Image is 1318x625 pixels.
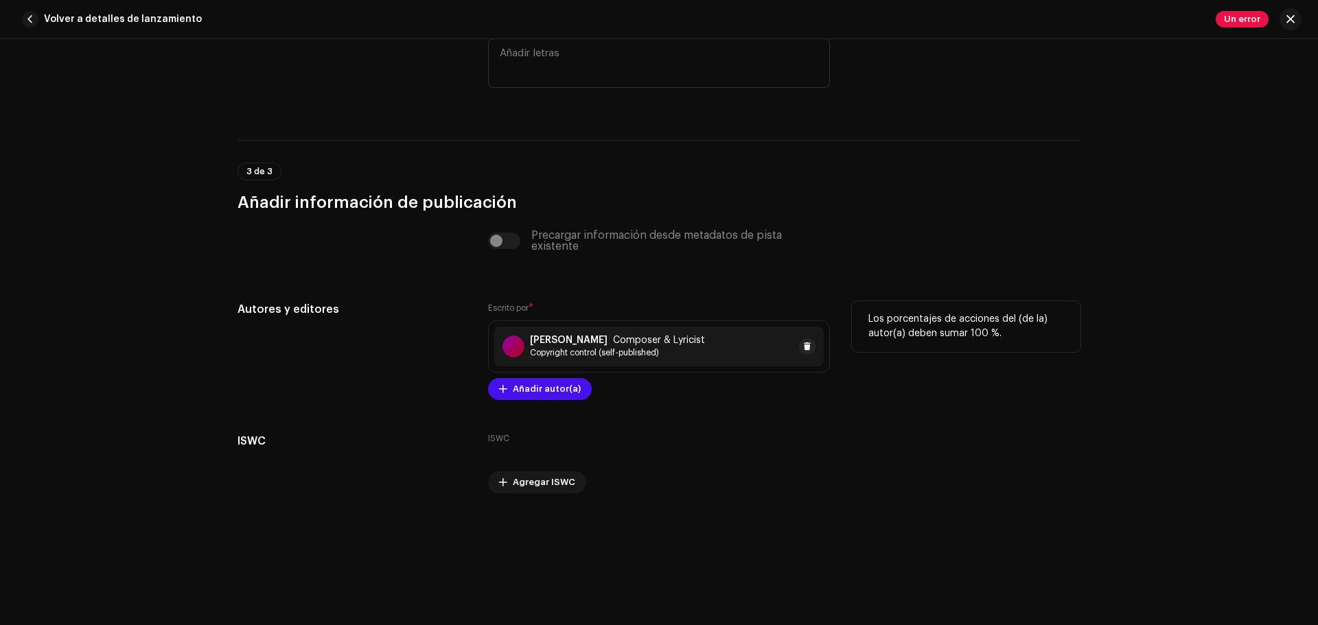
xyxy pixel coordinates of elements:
[868,312,1064,341] p: Los porcentajes de acciones del (de la) autor(a) deben sumar 100 %.
[613,335,705,346] span: Composer & Lyricist
[488,433,509,444] label: ISWC
[530,335,608,346] strong: [PERSON_NAME]
[238,191,1080,213] h3: Añadir información de publicación
[488,304,529,312] small: Escrito por
[488,378,592,400] button: Añadir autor(a)
[238,433,466,449] h5: ISWC
[530,347,705,358] span: Copyright control (self-published)
[488,471,586,493] button: Agregar ISWC
[513,375,581,403] span: Añadir autor(a)
[238,301,466,318] h5: Autores y editores
[246,167,273,176] span: 3 de 3
[513,469,575,496] span: Agregar ISWC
